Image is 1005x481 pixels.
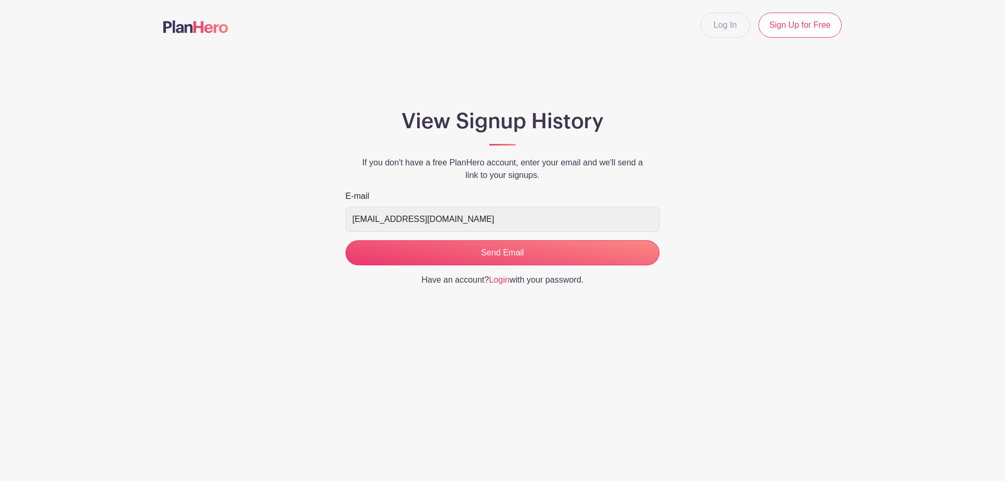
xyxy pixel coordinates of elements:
[345,109,660,134] h1: View Signup History
[345,207,660,232] input: e.g. julie@eventco.com
[345,240,660,265] input: Send Email
[489,275,509,284] a: Login
[345,274,660,286] p: Have an account? with your password.
[163,20,228,33] img: logo-507f7623f17ff9eddc593b1ce0a138ce2505c220e1c5a4e2b4648c50719b7d32.svg
[345,156,660,182] p: If you don't have a free PlanHero account, enter your email and we'll send a link to your signups.
[758,13,842,38] a: Sign Up for Free
[700,13,750,38] a: Log In
[345,190,369,203] label: E-mail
